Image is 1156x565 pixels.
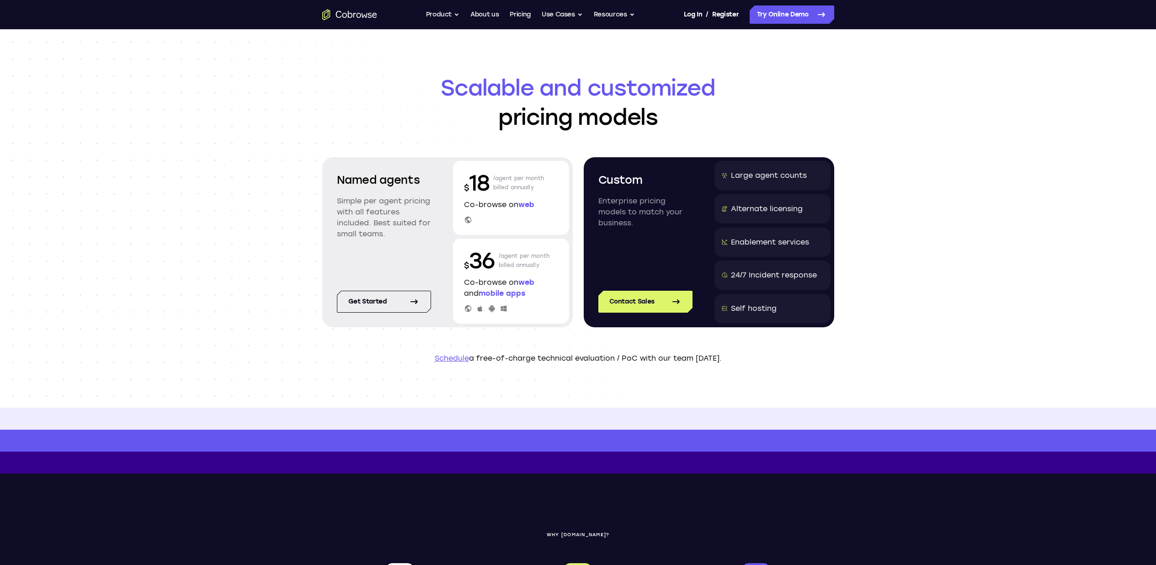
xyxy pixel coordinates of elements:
p: /agent per month billed annually [493,168,544,197]
h2: Named agents [337,172,431,188]
p: /agent per month billed annually [499,246,550,275]
h2: Custom [598,172,693,188]
a: Go to the home page [322,9,377,20]
p: Enterprise pricing models to match your business. [598,196,693,229]
span: $ [464,183,469,193]
a: Schedule [435,354,469,362]
span: mobile apps [479,289,525,298]
p: WHY [DOMAIN_NAME]? [322,532,834,538]
a: Register [712,5,739,24]
button: Use Cases [542,5,583,24]
button: Product [426,5,460,24]
p: 36 [464,246,495,275]
a: About us [470,5,499,24]
h1: pricing models [322,73,834,132]
a: Pricing [510,5,531,24]
span: / [706,9,709,20]
button: Resources [594,5,635,24]
a: Try Online Demo [750,5,834,24]
a: Log In [684,5,702,24]
div: Enablement services [731,237,809,248]
p: Co-browse on and [464,277,558,299]
span: $ [464,261,469,271]
div: Alternate licensing [731,203,803,214]
span: web [518,200,534,209]
div: Self hosting [731,303,777,314]
p: Co-browse on [464,199,558,210]
span: Scalable and customized [322,73,834,102]
span: web [518,278,534,287]
p: 18 [464,168,490,197]
a: Contact Sales [598,291,693,313]
p: a free-of-charge technical evaluation / PoC with our team [DATE]. [322,353,834,364]
div: 24/7 Incident response [731,270,817,281]
a: Get started [337,291,431,313]
div: Large agent counts [731,170,807,181]
p: Simple per agent pricing with all features included. Best suited for small teams. [337,196,431,240]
